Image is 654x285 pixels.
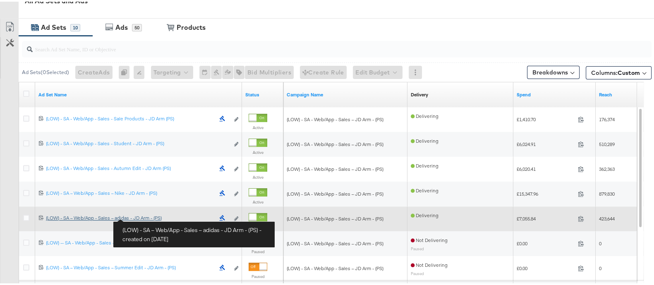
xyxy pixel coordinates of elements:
sub: Paused [411,244,424,249]
span: (LOW) - SA - Web/App - Sales – JD Arm - (PS) [287,189,383,195]
a: Reflects the ability of your Ad Set to achieve delivery based on ad states, schedule and budget. [411,90,428,96]
a: (LOW) - SA – Web/App - Sales – Nike - JD Arm - (PS) [46,188,215,197]
sub: Paused [411,269,424,274]
div: (LOW) - SA – Web/App - Sales – adidas - JD Arm - (PS) [46,213,215,220]
div: Ad Sets ( 0 Selected) [22,67,69,74]
div: Delivery [411,90,428,96]
span: 362,363 [599,164,615,170]
span: £0.00 [517,239,575,245]
span: (LOW) - SA - Web/App - Sales – JD Arm - (PS) [287,263,383,270]
span: Delivering [411,186,438,192]
div: (LOW) - SA – Web/App - Sales – Summer Edit - JD Arm - (PS) [46,263,215,269]
span: (LOW) - SA - Web/App - Sales – JD Arm - (PS) [287,115,383,121]
a: The number of people your ad was served to. [599,90,634,96]
label: Active [249,148,267,153]
span: Not Delivering [411,235,448,242]
div: 10 [70,22,80,30]
a: Your Ad Set name. [38,90,239,96]
label: Paused [249,247,267,253]
div: (LOW) - SA - Web/App - Sales - Autumn Edit - JD Arm (PS) [46,163,215,170]
span: 0 [599,263,601,270]
span: (LOW) - SA - Web/App - Sales – JD Arm - (PS) [287,139,383,146]
div: Ads [115,21,128,31]
span: £0.00 [517,263,575,270]
span: £1,410.70 [517,115,575,121]
span: Delivering [411,136,438,142]
span: £6,020.41 [517,164,575,170]
a: (LOW) - SA - Web/App - Sales - Sale Products - JD Arm (PS) [46,114,215,122]
div: (LOW) - SA - Web/App - Sales - Student - JD Arm - (PS) [46,139,229,145]
div: (LOW) - SA - Web/App - Sales - Sale Products - JD Arm (PS) [46,114,215,120]
span: £7,055.84 [517,214,575,220]
button: Columns:Custom [586,65,652,78]
span: £6,024.91 [517,139,575,146]
div: 50 [132,22,142,30]
div: (LOW) - SA – Web/App - Sales – Nike - JD Arm - (PS) [46,188,215,195]
a: (LOW) - SA – Web/App - Sales – adidas - JD Arm - (PS) [46,213,215,222]
span: (LOW) - SA - Web/App - Sales – JD Arm - (PS) [287,164,383,170]
span: Delivering [411,111,438,117]
div: Ad Sets [41,21,66,31]
span: 879,830 [599,189,615,195]
input: Search Ad Set Name, ID or Objective [33,36,595,52]
span: 423,644 [599,214,615,220]
span: Not Delivering [411,260,448,266]
span: 510,289 [599,139,615,146]
a: (LOW) -- SA - Web/App - Sales - BLC - JD Arm (PS) [46,238,215,247]
a: (LOW) - SA - Web/App - Sales - Autumn Edit - JD Arm (PS) [46,163,215,172]
a: Your campaign name. [287,90,404,96]
a: (LOW) - SA – Web/App - Sales – Summer Edit - JD Arm - (PS) [46,263,215,271]
label: Paused [249,272,267,278]
a: Shows the current state of your Ad Set. [245,90,280,96]
a: The total amount spent to date. [517,90,592,96]
a: (LOW) - SA - Web/App - Sales - Student - JD Arm - (PS) [46,139,229,147]
span: Columns: [591,67,640,75]
div: Products [177,21,206,31]
span: 176,374 [599,115,615,121]
button: Breakdowns [527,64,580,77]
span: 0 [599,239,601,245]
label: Active [249,123,267,129]
span: Delivering [411,211,438,217]
label: Active [249,198,267,203]
span: Custom [618,67,640,75]
label: Active [249,173,267,178]
span: £15,347.96 [517,189,575,195]
span: (LOW) - SA - Web/App - Sales – JD Arm - (PS) [287,239,383,245]
span: (LOW) - SA - Web/App - Sales – JD Arm - (PS) [287,214,383,220]
span: Delivering [411,161,438,167]
label: Active [249,223,267,228]
div: (LOW) -- SA - Web/App - Sales - BLC - JD Arm (PS) [46,238,215,244]
div: 0 [119,64,134,77]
